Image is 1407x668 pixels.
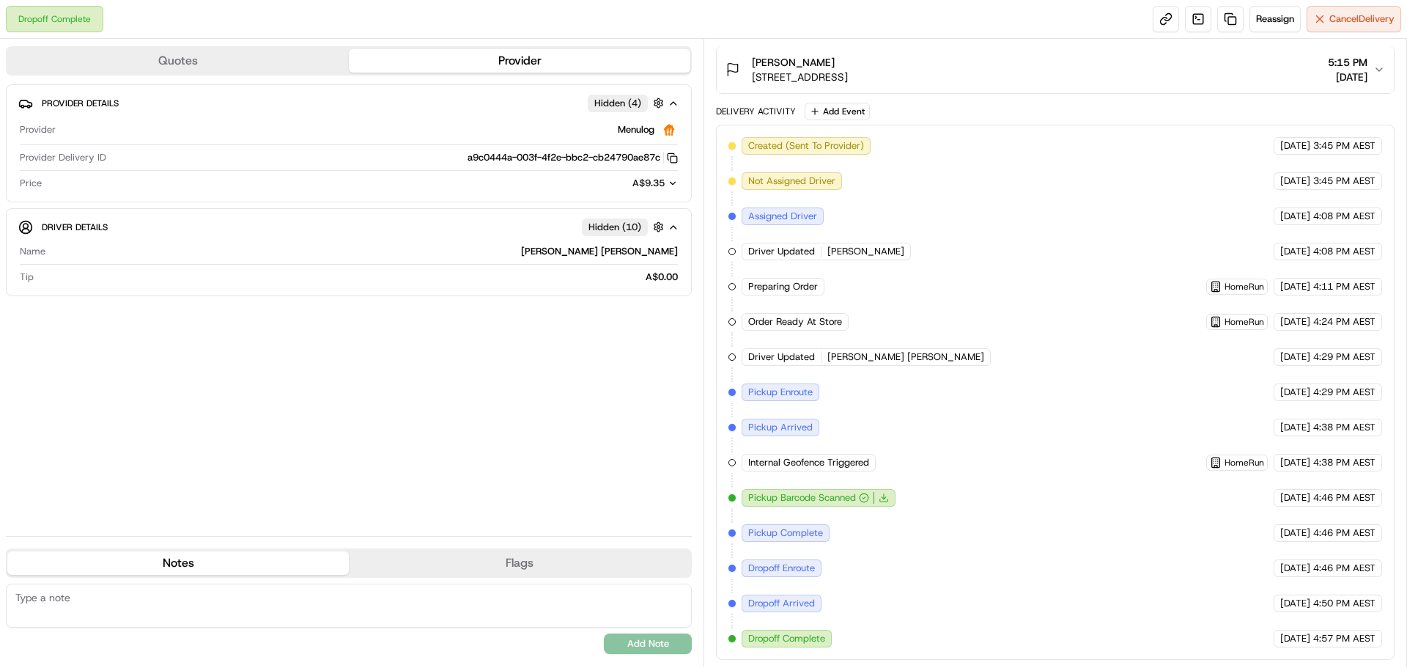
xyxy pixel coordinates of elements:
[1280,562,1310,575] span: [DATE]
[42,221,108,233] span: Driver Details
[15,59,267,82] p: Welcome 👋
[1328,55,1367,70] span: 5:15 PM
[15,214,26,226] div: 📗
[748,421,813,434] span: Pickup Arrived
[1280,315,1310,329] span: [DATE]
[124,214,136,226] div: 💻
[805,103,870,120] button: Add Event
[748,280,818,293] span: Preparing Order
[7,551,349,575] button: Notes
[468,151,678,164] button: a9c0444a-003f-4f2e-bbc2-cb24790ae87c
[29,213,112,227] span: Knowledge Base
[118,207,241,233] a: 💻API Documentation
[717,46,1394,93] button: [PERSON_NAME][STREET_ADDRESS]5:15 PM[DATE]
[1329,12,1395,26] span: Cancel Delivery
[1313,350,1375,364] span: 4:29 PM AEST
[38,95,264,110] input: Got a question? Start typing here...
[1280,491,1310,504] span: [DATE]
[748,315,842,329] span: Order Ready At Store
[50,140,240,155] div: Start new chat
[103,248,177,260] a: Powered byPylon
[20,151,106,164] span: Provider Delivery ID
[1225,316,1264,328] span: HomeRun
[1280,456,1310,469] span: [DATE]
[1307,6,1401,32] button: CancelDelivery
[1280,597,1310,610] span: [DATE]
[1280,526,1310,540] span: [DATE]
[827,245,904,258] span: [PERSON_NAME]
[139,213,235,227] span: API Documentation
[748,139,864,153] span: Created (Sent To Provider)
[349,551,690,575] button: Flags
[632,177,665,189] span: A$9.35
[1280,386,1310,399] span: [DATE]
[1313,139,1375,153] span: 3:45 PM AEST
[588,94,668,112] button: Hidden (4)
[1249,6,1301,32] button: Reassign
[146,249,177,260] span: Pylon
[1280,280,1310,293] span: [DATE]
[15,140,41,166] img: 1736555255976-a54dd68f-1ca7-489b-9aae-adbdc363a1c4
[1313,315,1375,329] span: 4:24 PM AEST
[1313,210,1375,223] span: 4:08 PM AEST
[1313,456,1375,469] span: 4:38 PM AEST
[20,245,45,258] span: Name
[1280,632,1310,645] span: [DATE]
[20,271,34,284] span: Tip
[748,597,815,610] span: Dropoff Arrived
[1313,421,1375,434] span: 4:38 PM AEST
[594,97,641,110] span: Hidden ( 4 )
[748,386,813,399] span: Pickup Enroute
[1280,210,1310,223] span: [DATE]
[748,175,835,188] span: Not Assigned Driver
[1280,421,1310,434] span: [DATE]
[1280,175,1310,188] span: [DATE]
[1313,526,1375,540] span: 4:46 PM AEST
[7,49,349,73] button: Quotes
[1280,350,1310,364] span: [DATE]
[748,210,817,223] span: Assigned Driver
[40,271,678,284] div: A$0.00
[9,207,118,233] a: 📗Knowledge Base
[15,15,44,44] img: Nash
[549,177,678,190] button: A$9.35
[1313,562,1375,575] span: 4:46 PM AEST
[249,144,267,162] button: Start new chat
[1313,491,1375,504] span: 4:46 PM AEST
[1225,457,1264,469] span: HomeRun
[748,562,815,575] span: Dropoff Enroute
[748,245,815,258] span: Driver Updated
[1328,70,1367,84] span: [DATE]
[20,177,42,190] span: Price
[50,155,185,166] div: We're available if you need us!
[1256,12,1294,26] span: Reassign
[1313,245,1375,258] span: 4:08 PM AEST
[1313,597,1375,610] span: 4:50 PM AEST
[1280,139,1310,153] span: [DATE]
[827,350,984,364] span: [PERSON_NAME] [PERSON_NAME]
[1313,280,1375,293] span: 4:11 PM AEST
[1210,457,1264,469] button: HomeRun
[752,70,848,84] span: [STREET_ADDRESS]
[748,526,823,540] span: Pickup Complete
[752,55,835,70] span: [PERSON_NAME]
[748,632,825,645] span: Dropoff Complete
[42,98,119,109] span: Provider Details
[748,491,856,504] span: Pickup Barcode Scanned
[716,106,796,117] div: Delivery Activity
[18,215,679,239] button: Driver DetailsHidden (10)
[582,218,668,236] button: Hidden (10)
[1313,175,1375,188] span: 3:45 PM AEST
[51,245,678,258] div: [PERSON_NAME] [PERSON_NAME]
[748,491,869,504] button: Pickup Barcode Scanned
[18,91,679,115] button: Provider DetailsHidden (4)
[20,123,56,136] span: Provider
[1313,386,1375,399] span: 4:29 PM AEST
[748,456,869,469] span: Internal Geofence Triggered
[349,49,690,73] button: Provider
[618,123,654,136] span: Menulog
[588,221,641,234] span: Hidden ( 10 )
[660,121,678,139] img: justeat_logo.png
[1225,281,1264,293] span: HomeRun
[1280,245,1310,258] span: [DATE]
